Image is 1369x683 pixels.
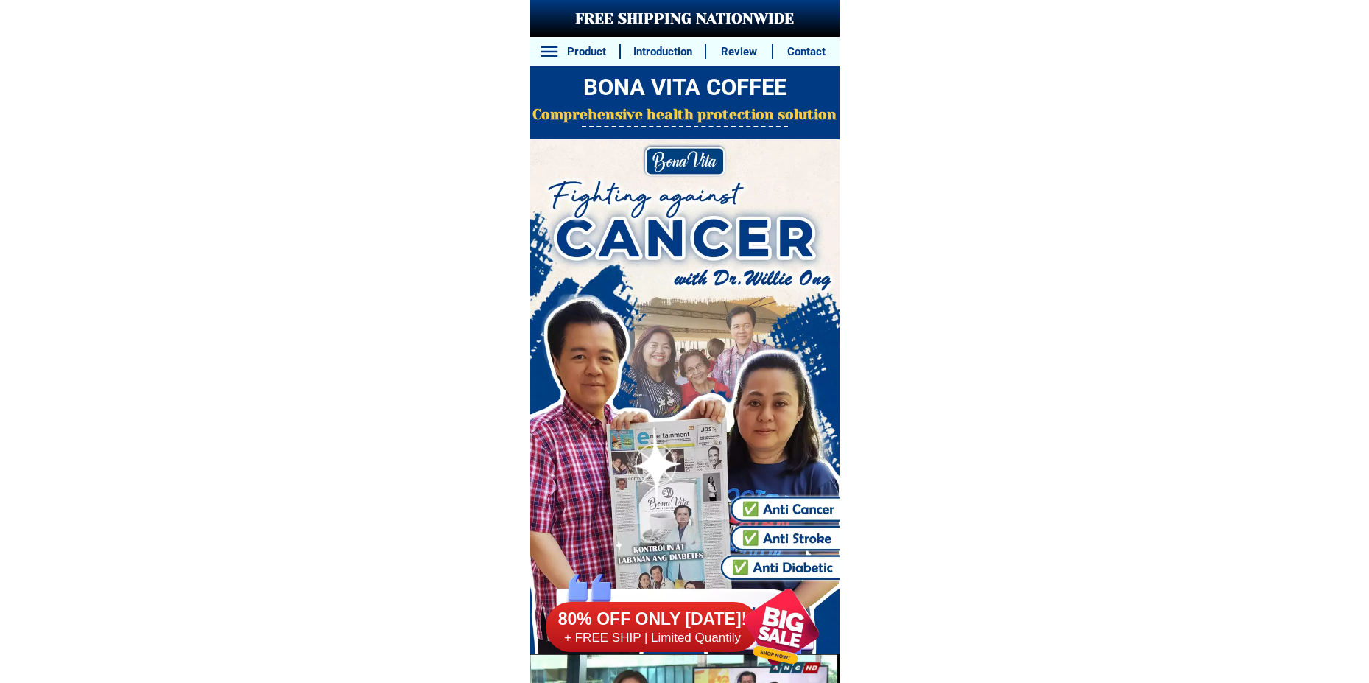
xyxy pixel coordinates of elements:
h6: Introduction [628,43,697,60]
h6: Contact [781,43,831,60]
h6: Review [714,43,764,60]
h3: FREE SHIPPING NATIONWIDE [530,8,840,30]
h2: BONA VITA COFFEE [530,71,840,105]
h2: Comprehensive health protection solution [530,105,840,126]
h6: Product [561,43,611,60]
h6: + FREE SHIP | Limited Quantily [546,630,759,646]
h6: 80% OFF ONLY [DATE]! [546,609,759,631]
